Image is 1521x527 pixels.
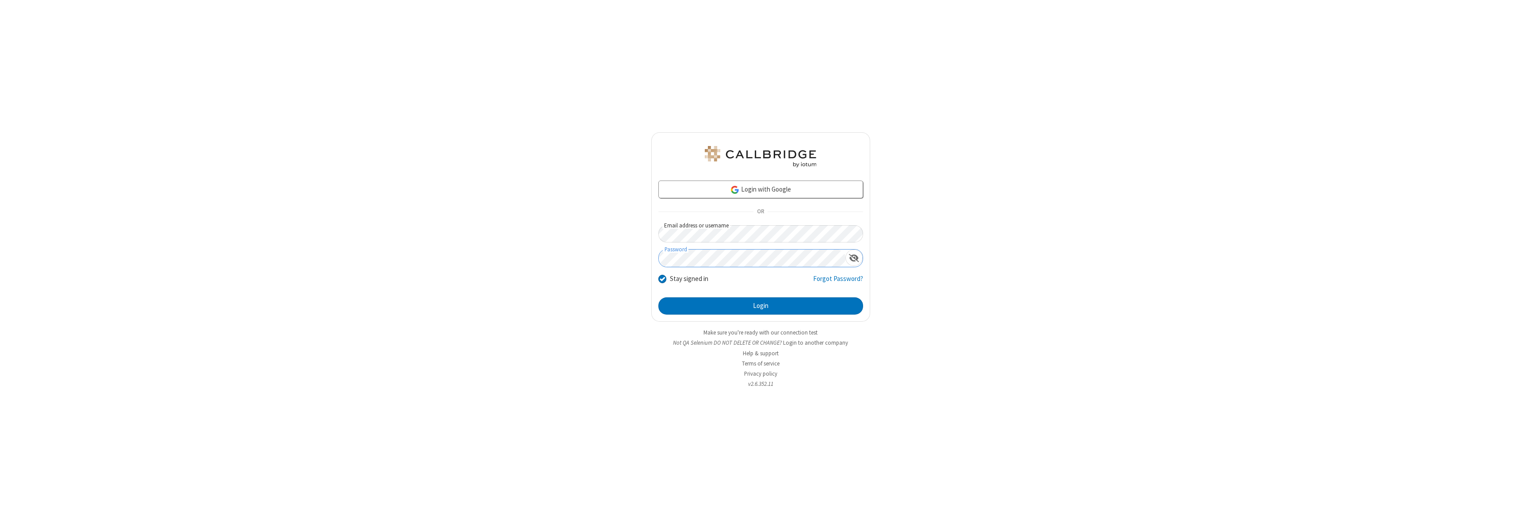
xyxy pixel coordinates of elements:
[670,274,708,284] label: Stay signed in
[651,339,870,347] li: Not QA Selenium DO NOT DELETE OR CHANGE?
[730,185,740,195] img: google-icon.png
[703,146,818,167] img: QA Selenium DO NOT DELETE OR CHANGE
[1499,504,1514,521] iframe: Chat
[651,380,870,388] li: v2.6.352.11
[743,350,779,357] a: Help & support
[658,181,863,198] a: Login with Google
[813,274,863,291] a: Forgot Password?
[703,329,818,336] a: Make sure you're ready with our connection test
[783,339,848,347] button: Login to another company
[658,225,863,242] input: Email address or username
[845,250,863,266] div: Show password
[742,360,780,367] a: Terms of service
[744,370,777,377] a: Privacy policy
[658,297,863,315] button: Login
[753,206,768,218] span: OR
[659,250,845,267] input: Password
